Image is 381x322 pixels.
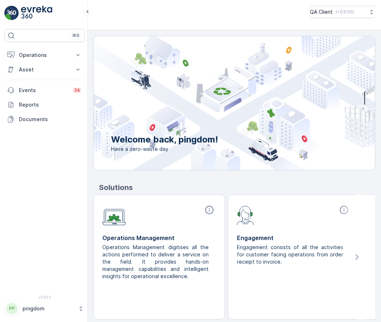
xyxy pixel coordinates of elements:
p: Operations [19,51,70,59]
div: PP [6,303,18,314]
img: module-icon [237,205,254,225]
p: Engagement consists of all the activities for customer facing operations from order receipt to in... [237,244,345,265]
p: Engagement [237,234,351,242]
p: Welcome back, pingdom! [111,134,218,145]
p: ( +03:00 ) [336,9,354,15]
p: pingdom [22,305,74,312]
a: Events34 [4,83,85,98]
span: v 1.51.1 [4,295,85,300]
button: Operations [4,48,85,62]
img: logo [4,6,19,20]
p: Reports [19,101,82,108]
img: city illustration [61,36,375,170]
img: logo_light-DOdMpM7g.png [21,6,52,20]
img: module-icon [102,205,126,226]
span: Have a zero-waste day [111,145,218,153]
button: QA Client(+03:00) [310,6,375,18]
p: Operations Management digitises all the actions performed to deliver a service on the field. It p... [102,244,210,280]
p: Documents [19,116,82,123]
p: QA Client [310,8,333,16]
button: Asset [4,62,85,77]
a: Reports [4,98,85,112]
p: Events [19,87,68,94]
button: PPpingdom [4,301,85,316]
a: Documents [4,112,85,127]
p: 34 [74,87,80,93]
p: Solutions [99,182,375,193]
p: Asset [19,66,70,73]
p: ⌘B [72,33,79,38]
p: Operations Management [102,234,216,242]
